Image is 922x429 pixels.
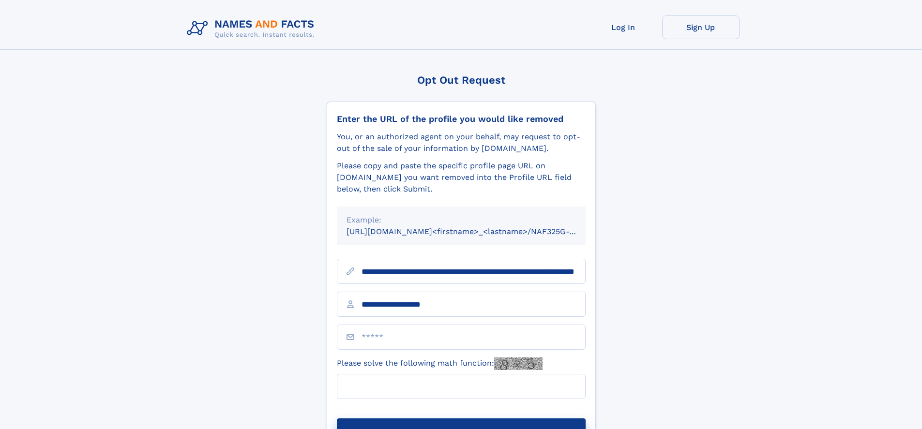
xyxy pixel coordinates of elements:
[347,227,604,236] small: [URL][DOMAIN_NAME]<firstname>_<lastname>/NAF325G-xxxxxxxx
[337,357,543,370] label: Please solve the following math function:
[337,131,586,154] div: You, or an authorized agent on your behalf, may request to opt-out of the sale of your informatio...
[183,15,322,42] img: Logo Names and Facts
[337,114,586,124] div: Enter the URL of the profile you would like removed
[585,15,662,39] a: Log In
[347,214,576,226] div: Example:
[337,160,586,195] div: Please copy and paste the specific profile page URL on [DOMAIN_NAME] you want removed into the Pr...
[662,15,740,39] a: Sign Up
[327,74,596,86] div: Opt Out Request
